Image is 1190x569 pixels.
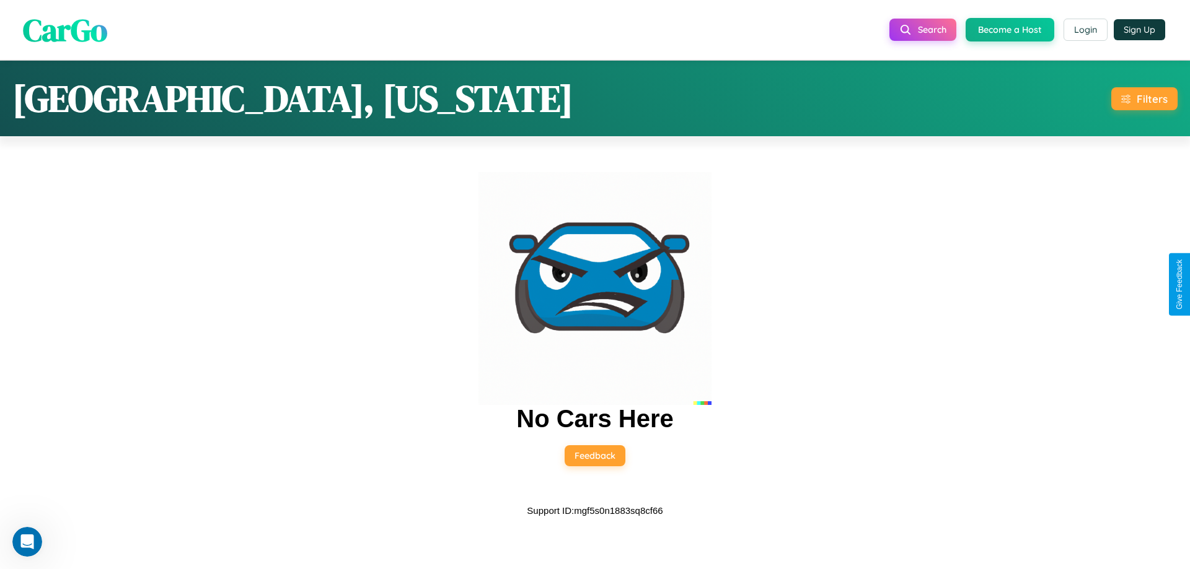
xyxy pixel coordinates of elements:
div: Filters [1137,92,1168,105]
h1: [GEOGRAPHIC_DATA], [US_STATE] [12,73,573,124]
h2: No Cars Here [516,405,673,433]
button: Sign Up [1114,19,1165,40]
div: Give Feedback [1175,259,1184,310]
button: Become a Host [966,18,1054,41]
iframe: Intercom live chat [12,527,42,557]
button: Search [889,19,956,41]
span: Search [918,24,946,35]
img: car [478,172,712,405]
button: Login [1064,19,1108,41]
button: Filters [1111,87,1178,110]
p: Support ID: mgf5s0n1883sq8cf66 [527,502,663,519]
button: Feedback [565,445,625,466]
span: CarGo [23,8,107,51]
